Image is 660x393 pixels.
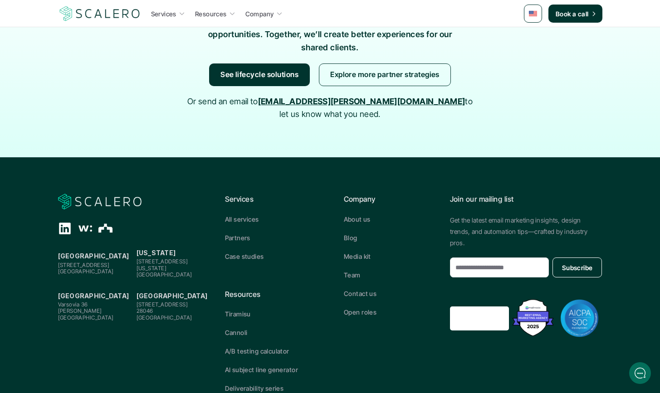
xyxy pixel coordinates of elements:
button: Subscribe [552,257,602,277]
span: [US_STATE][GEOGRAPHIC_DATA] [137,265,192,278]
a: Explore more partner strategies [319,63,451,86]
p: Services [225,194,317,205]
div: Linkedin [58,222,72,235]
span: 28046 [GEOGRAPHIC_DATA] [137,307,192,320]
a: All services [225,214,317,224]
h2: Let us know if we can help with lifecycle marketing. [14,60,168,104]
span: New conversation [59,126,109,133]
a: AI subject line generator [225,365,317,374]
a: Partners [225,233,317,243]
span: [STREET_ADDRESS] [137,301,188,308]
button: New conversation [14,120,167,138]
img: logo_orange.svg [15,15,22,22]
p: AI subject line generator [225,365,298,374]
img: Best Email Marketing Agency 2025 - Recognized by Mailmodo [510,297,556,338]
iframe: gist-messenger-bubble-iframe [629,362,651,384]
p: Contact us [344,289,376,298]
p: Resources [225,289,317,301]
a: Scalero company logo for dark backgrounds [58,194,142,210]
strong: [GEOGRAPHIC_DATA] [58,252,129,260]
p: Team [344,270,361,280]
p: Book a call [556,9,589,19]
a: Blog [344,233,435,243]
a: Deliverability series [225,383,317,393]
p: Join forces with [PERSON_NAME] and unlock new growth opportunities. Together, we’ll create better... [203,15,457,54]
p: About us [344,214,371,224]
a: [EMAIL_ADDRESS][PERSON_NAME][DOMAIN_NAME] [258,97,465,106]
p: Company [245,9,274,19]
img: Scalero company logo [58,5,142,22]
span: [PERSON_NAME] [58,307,102,314]
strong: [US_STATE] [137,249,176,257]
p: Subscribe [562,263,593,272]
div: Palavras-chave [106,53,146,59]
a: Tiramisu [225,309,317,319]
p: Join our mailing list [450,194,602,205]
a: See lifecycle solutions [209,63,310,86]
p: Services [151,9,176,19]
span: Varsovia 36 [58,301,88,308]
p: Or send an email to to let us know what you need. [183,95,478,121]
a: About us [344,214,435,224]
div: v 4.0.25 [25,15,44,22]
p: Company [344,194,435,205]
span: [GEOGRAPHIC_DATA] [58,268,114,275]
p: All services [225,214,259,224]
strong: [GEOGRAPHIC_DATA] [58,292,129,300]
p: Case studies [225,252,264,261]
span: [STREET_ADDRESS] [137,258,188,265]
a: Cannoli [225,328,317,337]
img: website_grey.svg [15,24,22,31]
div: Domínio [48,53,69,59]
p: Partners [225,233,250,243]
a: Case studies [225,252,317,261]
p: Cannoli [225,328,248,337]
div: Wellfound [78,222,92,235]
a: Team [344,270,435,280]
div: The Org [99,222,113,236]
img: tab_domain_overview_orange.svg [38,53,45,60]
img: Scalero company logo for dark backgrounds [58,193,142,210]
p: Blog [344,233,357,243]
span: [GEOGRAPHIC_DATA] [58,314,114,321]
h1: Hi! Welcome to Scalero. [14,44,168,58]
img: tab_keywords_by_traffic_grey.svg [96,53,103,60]
p: A/B testing calculator [225,346,289,356]
a: A/B testing calculator [225,346,317,356]
a: Contact us [344,289,435,298]
p: Tiramisu [225,309,251,319]
a: Media kit [344,252,435,261]
p: Get the latest email marketing insights, design trends, and automation tips—crafted by industry p... [450,214,602,249]
p: Deliverability series [225,383,284,393]
a: Open roles [344,307,435,317]
div: Domínio: [PERSON_NAME][DOMAIN_NAME] [24,24,152,31]
img: AICPA SOC badge [561,299,599,337]
p: See lifecycle solutions [220,69,298,81]
span: We run on Gist [76,317,115,323]
strong: [GEOGRAPHIC_DATA] [137,292,208,300]
span: [STREET_ADDRESS] [58,262,110,268]
p: Explore more partner strategies [330,69,440,81]
p: Media kit [344,252,371,261]
p: Resources [195,9,227,19]
p: Open roles [344,307,376,317]
a: Book a call [548,5,602,23]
